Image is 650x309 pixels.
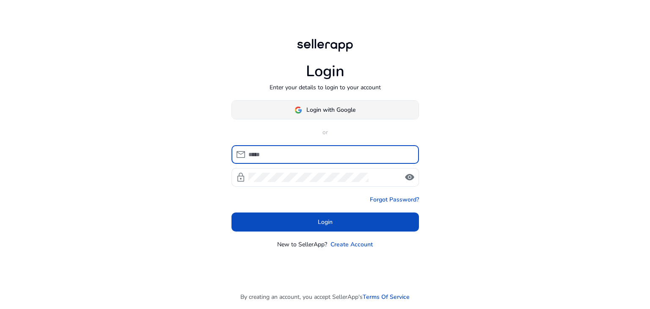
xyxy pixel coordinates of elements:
span: Login [318,218,333,226]
a: Create Account [331,240,373,249]
a: Terms Of Service [363,292,410,301]
p: Enter your details to login to your account [270,83,381,92]
button: Login with Google [231,100,419,119]
span: mail [236,149,246,160]
p: or [231,128,419,137]
p: New to SellerApp? [277,240,327,249]
span: visibility [405,172,415,182]
span: Login with Google [306,105,355,114]
a: Forgot Password? [370,195,419,204]
img: google-logo.svg [295,106,302,114]
button: Login [231,212,419,232]
h1: Login [306,62,344,80]
span: lock [236,172,246,182]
